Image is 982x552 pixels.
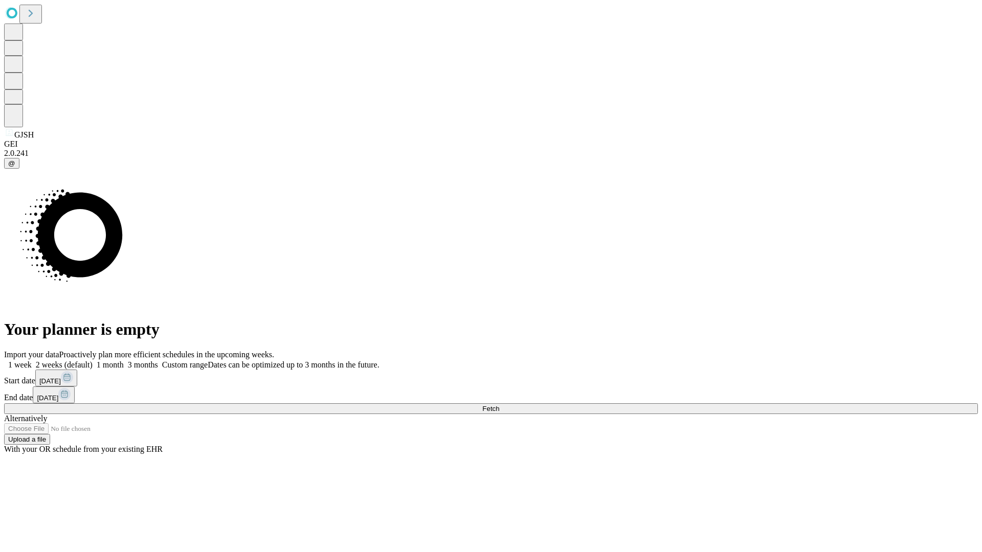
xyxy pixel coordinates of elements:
span: 1 month [97,360,124,369]
button: Upload a file [4,434,50,445]
button: @ [4,158,19,169]
h1: Your planner is empty [4,320,978,339]
div: 2.0.241 [4,149,978,158]
span: [DATE] [37,394,58,402]
span: Import your data [4,350,59,359]
span: [DATE] [39,377,61,385]
span: @ [8,159,15,167]
span: Custom range [162,360,208,369]
span: With your OR schedule from your existing EHR [4,445,163,453]
button: [DATE] [33,386,75,403]
button: [DATE] [35,370,77,386]
span: Alternatively [4,414,47,423]
div: GEI [4,140,978,149]
span: Dates can be optimized up to 3 months in the future. [208,360,379,369]
button: Fetch [4,403,978,414]
span: 2 weeks (default) [36,360,93,369]
span: 3 months [128,360,158,369]
span: Fetch [482,405,499,412]
span: Proactively plan more efficient schedules in the upcoming weeks. [59,350,274,359]
span: 1 week [8,360,32,369]
div: End date [4,386,978,403]
div: Start date [4,370,978,386]
span: GJSH [14,130,34,139]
